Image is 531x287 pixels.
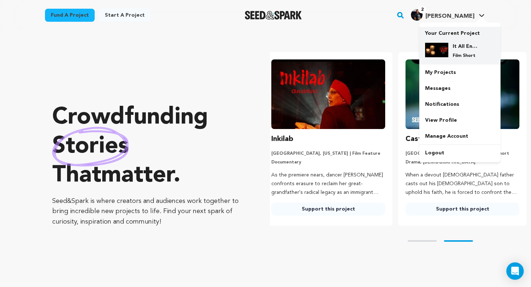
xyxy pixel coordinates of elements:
[271,171,385,197] p: As the premiere nears, dancer [PERSON_NAME] confronts erasure to reclaim her great-grandfather's ...
[453,43,479,50] h4: It All Ends In Filth
[406,203,519,216] a: Support this project
[52,127,129,166] img: hand sketched image
[425,43,448,57] img: d4c50a7645deed15.png
[506,262,524,280] div: Open Intercom Messenger
[99,9,151,22] a: Start a project
[409,8,486,23] span: Tyri H.'s Profile
[271,151,385,157] p: [GEOGRAPHIC_DATA], [US_STATE] | Film Feature
[406,59,519,129] img: Castaway image
[419,112,501,128] a: View Profile
[453,53,479,59] p: Film Short
[101,164,173,187] span: matter
[419,128,501,144] a: Manage Account
[271,203,385,216] a: Support this project
[425,13,474,19] span: [PERSON_NAME]
[411,9,474,21] div: Tyri H.'s Profile
[45,9,95,22] a: Fund a project
[425,27,495,65] a: Your Current Project It All Ends In Filth Film Short
[271,133,293,145] h3: Inkilab
[406,159,519,165] p: Drama, [DEMOGRAPHIC_DATA]
[418,6,427,13] span: 2
[245,11,302,20] a: Seed&Spark Homepage
[406,151,519,157] p: [GEOGRAPHIC_DATA], [US_STATE] | Film Short
[271,59,385,129] img: Inkilab image
[419,65,501,80] a: My Projects
[419,96,501,112] a: Notifications
[425,27,495,37] p: Your Current Project
[419,145,501,161] a: Logout
[52,103,241,190] p: Crowdfunding that .
[406,171,519,197] p: When a devout [DEMOGRAPHIC_DATA] father casts out his [DEMOGRAPHIC_DATA] son to uphold his faith,...
[406,133,440,145] h3: Castaway
[245,11,302,20] img: Seed&Spark Logo Dark Mode
[409,8,486,21] a: Tyri H.'s Profile
[419,80,501,96] a: Messages
[271,159,385,165] p: Documentary
[52,196,241,227] p: Seed&Spark is where creators and audiences work together to bring incredible new projects to life...
[411,9,423,21] img: 162a810ded8d67e5.jpg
